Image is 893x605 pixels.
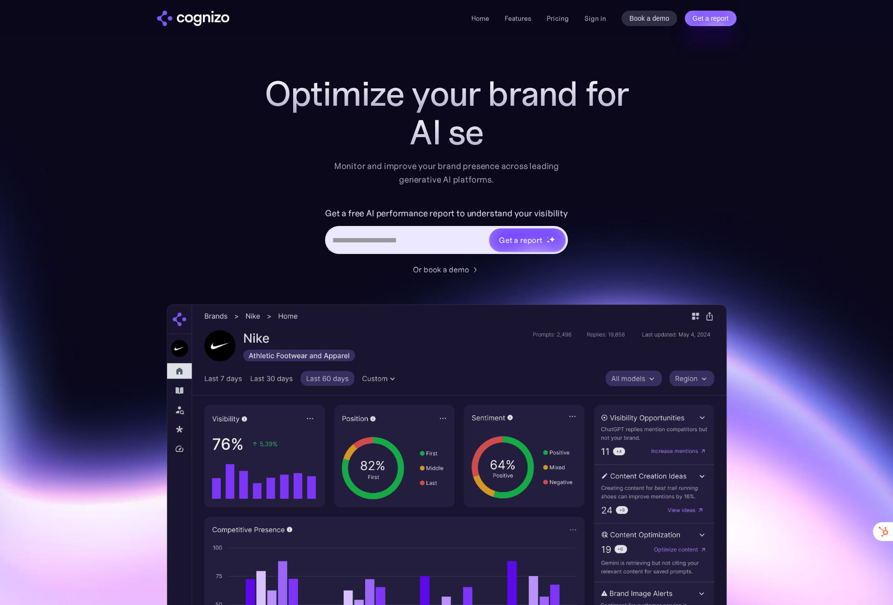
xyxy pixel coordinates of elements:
[549,236,555,242] img: star
[547,14,569,23] a: Pricing
[328,159,566,186] div: Monitor and improve your brand presence across leading generative AI platforms.
[685,11,737,26] a: Get a report
[325,206,568,259] form: Hero URL Input Form
[471,14,489,23] a: Home
[505,14,531,23] a: Features
[254,113,640,152] div: AI se
[157,11,229,26] a: home
[488,227,567,253] a: Get a reportstarstarstar
[622,11,677,26] a: Book a demo
[413,264,469,275] div: Or book a demo
[157,11,229,26] img: cognizo logo
[547,237,548,238] img: star
[254,74,640,113] h1: Optimize your brand for
[584,13,606,24] a: Sign in
[325,206,568,221] label: Get a free AI performance report to understand your visibility
[413,264,481,275] a: Or book a demo
[499,234,542,246] div: Get a report
[547,240,550,243] img: star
